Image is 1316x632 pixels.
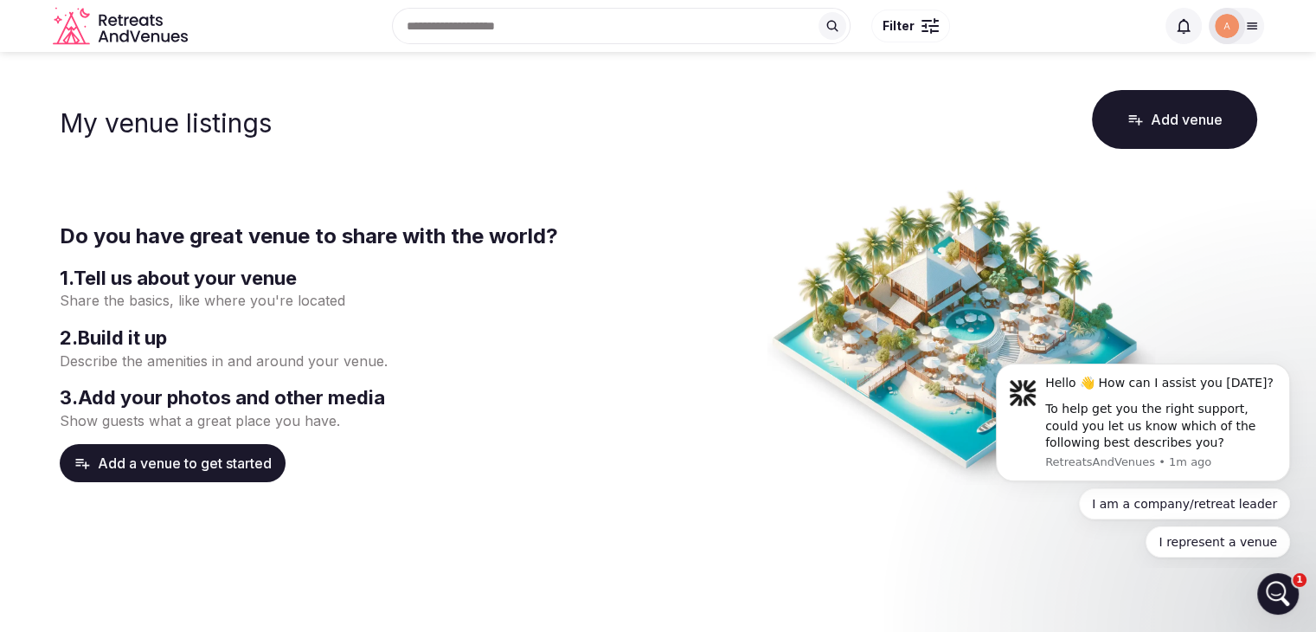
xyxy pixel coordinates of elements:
h1: My venue listings [60,107,272,139]
p: Describe the amenities in and around your venue. [60,351,652,371]
button: Filter [871,10,950,42]
button: Add a venue to get started [60,444,286,482]
h3: 3 . Add your photos and other media [60,384,652,411]
p: Show guests what a great place you have. [60,411,652,430]
h3: 2 . Build it up [60,325,652,351]
a: Visit the homepage [53,7,191,46]
span: Filter [883,17,915,35]
p: Share the basics, like where you're located [60,291,652,310]
iframe: Intercom notifications message [970,350,1316,568]
h2: Do you have great venue to share with the world? [60,222,652,251]
iframe: Intercom live chat [1257,573,1299,615]
h3: 1 . Tell us about your venue [60,265,652,292]
span: 1 [1293,573,1306,587]
svg: Retreats and Venues company logo [53,7,191,46]
img: Create venue [767,187,1155,485]
button: Add venue [1092,90,1257,149]
img: a.tran [1215,14,1239,38]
